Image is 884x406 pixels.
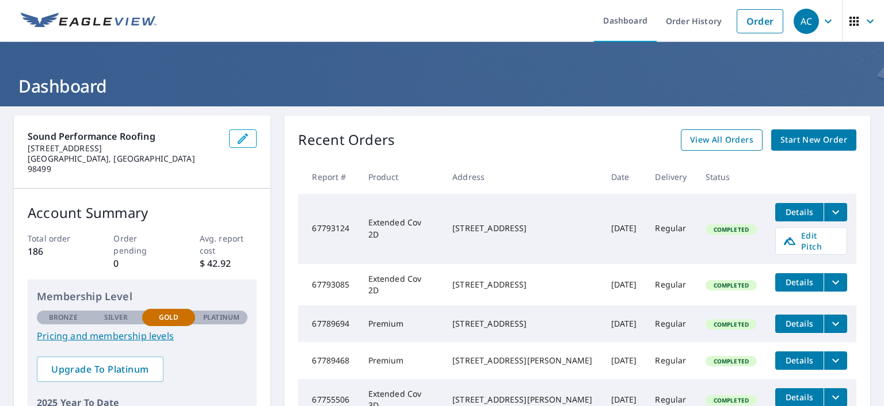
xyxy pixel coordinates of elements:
[28,143,220,154] p: [STREET_ADDRESS]
[443,160,601,194] th: Address
[707,320,756,328] span: Completed
[298,264,359,305] td: 67793085
[359,305,444,342] td: Premium
[452,223,592,234] div: [STREET_ADDRESS]
[707,225,756,233] span: Completed
[49,312,78,323] p: Bronze
[646,194,696,264] td: Regular
[359,160,444,194] th: Product
[707,357,756,365] span: Completed
[646,342,696,379] td: Regular
[646,305,696,342] td: Regular
[602,194,646,264] td: [DATE]
[28,202,257,223] p: Account Summary
[104,312,128,323] p: Silver
[782,392,817,403] span: Details
[37,357,163,382] a: Upgrade To Platinum
[602,305,646,342] td: [DATE]
[37,289,247,304] p: Membership Level
[646,160,696,194] th: Delivery
[707,396,756,404] span: Completed
[780,133,847,147] span: Start New Order
[690,133,753,147] span: View All Orders
[21,13,157,30] img: EV Logo
[602,160,646,194] th: Date
[298,129,395,151] p: Recent Orders
[771,129,856,151] a: Start New Order
[113,256,171,270] p: 0
[824,203,847,221] button: filesDropdownBtn-67793124
[359,342,444,379] td: Premium
[28,244,85,258] p: 186
[200,232,257,256] p: Avg. report cost
[452,318,592,330] div: [STREET_ADDRESS]
[681,129,763,151] a: View All Orders
[602,264,646,305] td: [DATE]
[696,160,766,194] th: Status
[782,318,817,329] span: Details
[775,273,824,292] button: detailsBtn-67793085
[298,342,359,379] td: 67789468
[37,329,247,343] a: Pricing and membership levels
[28,154,220,174] p: [GEOGRAPHIC_DATA], [GEOGRAPHIC_DATA] 98499
[200,256,257,270] p: $ 42.92
[602,342,646,379] td: [DATE]
[452,355,592,366] div: [STREET_ADDRESS][PERSON_NAME]
[298,194,359,264] td: 67793124
[113,232,171,256] p: Order pending
[782,277,817,288] span: Details
[646,264,696,305] td: Regular
[775,315,824,333] button: detailsBtn-67789694
[298,160,359,194] th: Report #
[824,351,847,370] button: filesDropdownBtn-67789468
[359,194,444,264] td: Extended Cov 2D
[824,273,847,292] button: filesDropdownBtn-67793085
[737,9,783,33] a: Order
[452,279,592,290] div: [STREET_ADDRESS]
[783,230,840,252] span: Edit Pitch
[775,227,847,255] a: Edit Pitch
[824,315,847,333] button: filesDropdownBtn-67789694
[28,129,220,143] p: Sound Performance Roofing
[707,281,756,289] span: Completed
[46,363,154,376] span: Upgrade To Platinum
[203,312,239,323] p: Platinum
[794,9,819,34] div: AC
[28,232,85,244] p: Total order
[298,305,359,342] td: 67789694
[14,74,870,98] h1: Dashboard
[359,264,444,305] td: Extended Cov 2D
[782,355,817,366] span: Details
[775,351,824,370] button: detailsBtn-67789468
[775,203,824,221] button: detailsBtn-67793124
[782,206,817,217] span: Details
[452,394,592,405] div: [STREET_ADDRESS][PERSON_NAME]
[159,312,178,323] p: Gold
